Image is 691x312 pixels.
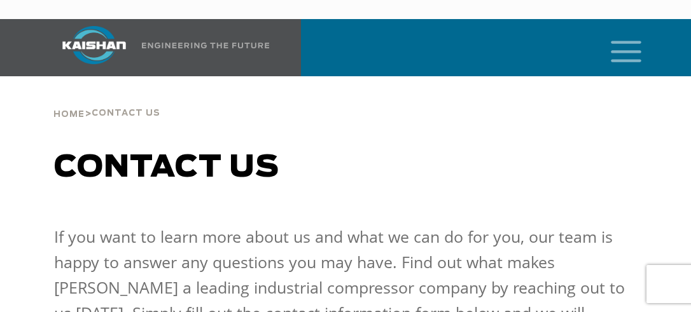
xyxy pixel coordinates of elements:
div: > [53,76,160,125]
img: Engineering the future [142,43,269,48]
img: kaishan logo [46,26,142,64]
span: Home [53,111,85,119]
a: mobile menu [606,37,627,58]
span: Contact Us [92,109,160,118]
a: Kaishan USA [46,19,272,76]
span: Contact us [54,153,279,183]
a: Home [53,108,85,119]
